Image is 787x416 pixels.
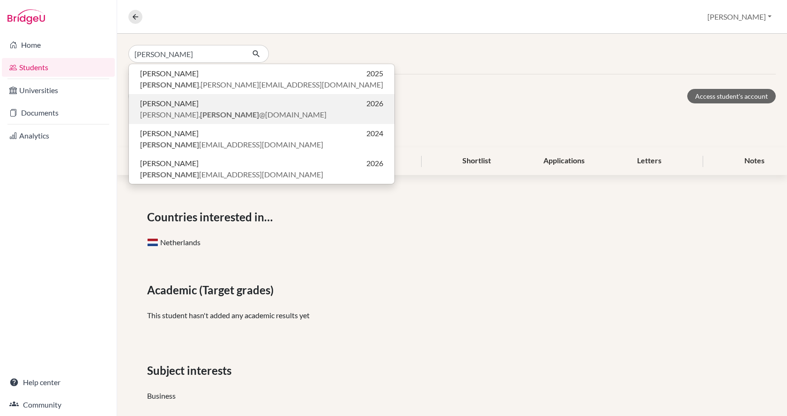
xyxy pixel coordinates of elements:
[366,98,383,109] span: 2026
[733,147,776,175] div: Notes
[2,58,115,77] a: Students
[140,128,199,139] span: [PERSON_NAME]
[147,362,235,379] span: Subject interests
[2,36,115,54] a: Home
[140,109,327,120] span: [PERSON_NAME]. @[DOMAIN_NAME]
[2,126,115,145] a: Analytics
[147,209,276,226] span: Countries interested in…
[140,68,199,79] span: [PERSON_NAME]
[140,98,199,109] span: [PERSON_NAME]
[129,124,394,154] button: [PERSON_NAME]2024[PERSON_NAME][EMAIL_ADDRESS][DOMAIN_NAME]
[140,139,323,150] span: [EMAIL_ADDRESS][DOMAIN_NAME]
[2,103,115,122] a: Documents
[2,395,115,414] a: Community
[626,147,673,175] div: Letters
[200,110,259,119] b: [PERSON_NAME]
[451,147,502,175] div: Shortlist
[7,9,45,24] img: Bridge-U
[129,64,394,94] button: [PERSON_NAME]2025[PERSON_NAME].[PERSON_NAME][EMAIL_ADDRESS][DOMAIN_NAME]
[532,147,596,175] div: Applications
[147,238,158,247] span: Netherlands
[2,373,115,392] a: Help center
[366,128,383,139] span: 2024
[2,81,115,100] a: Universities
[140,169,323,180] span: [EMAIL_ADDRESS][DOMAIN_NAME]
[140,140,199,149] b: [PERSON_NAME]
[703,8,776,26] button: [PERSON_NAME]
[147,390,757,401] div: Business
[140,80,199,89] b: [PERSON_NAME]
[140,170,199,179] b: [PERSON_NAME]
[147,238,200,247] span: Netherlands
[129,154,394,184] button: [PERSON_NAME]2026[PERSON_NAME][EMAIL_ADDRESS][DOMAIN_NAME]
[366,68,383,79] span: 2025
[147,282,277,299] span: Academic (Target grades)
[140,158,199,169] span: [PERSON_NAME]
[129,94,394,124] button: [PERSON_NAME]2026[PERSON_NAME].[PERSON_NAME]@[DOMAIN_NAME]
[366,158,383,169] span: 2026
[140,79,383,90] span: .[PERSON_NAME][EMAIL_ADDRESS][DOMAIN_NAME]
[687,89,776,103] a: Access student's account
[128,45,245,63] input: Find student by name...
[147,310,757,321] p: This student hasn't added any academic results yet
